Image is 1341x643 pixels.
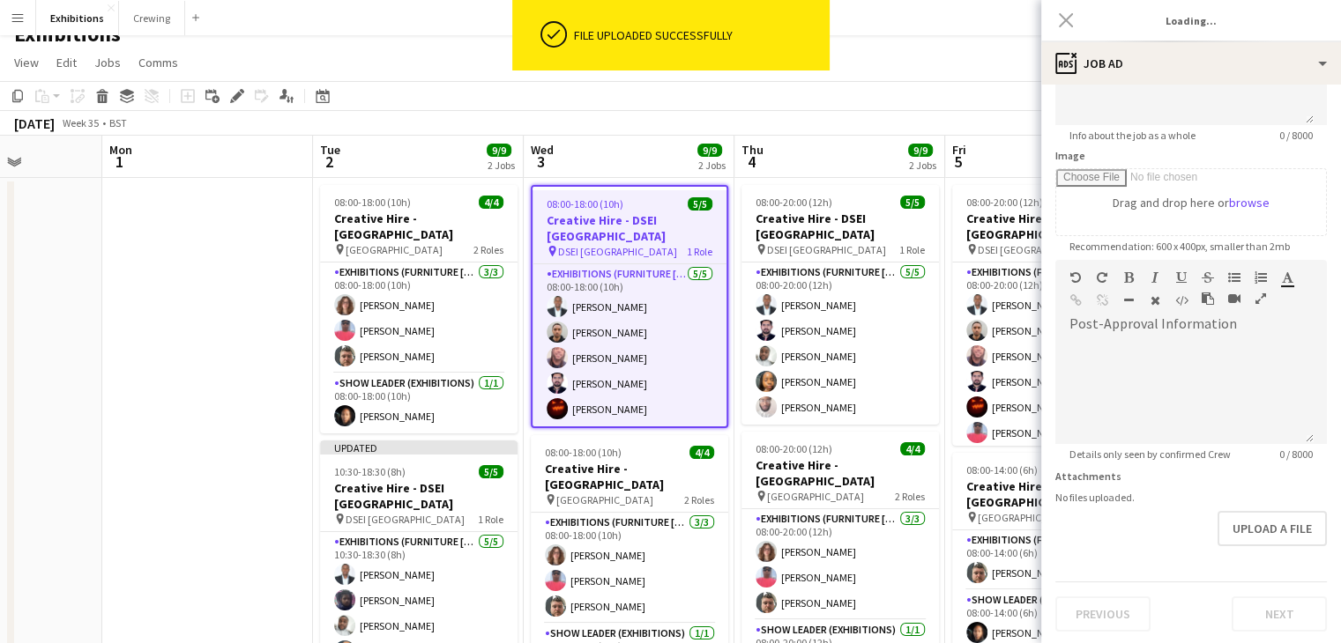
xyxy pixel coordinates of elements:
[698,159,726,172] div: 2 Jobs
[1202,270,1214,285] button: Strikethrough
[952,478,1150,510] h3: Creative Hire - [GEOGRAPHIC_DATA]
[109,116,127,129] div: BST
[966,196,1043,209] span: 08:00-20:00 (12h)
[547,197,623,211] span: 08:00-18:00 (10h)
[1149,293,1161,307] button: Clear Formatting
[689,446,714,459] span: 4/4
[684,493,714,506] span: 2 Roles
[899,243,925,256] span: 1 Role
[56,55,77,70] span: Edit
[1041,9,1341,32] h3: Loading...
[1122,270,1135,285] button: Bold
[767,243,886,256] span: DSEI [GEOGRAPHIC_DATA]
[36,1,119,35] button: Exhibitions
[1265,129,1327,142] span: 0 / 8000
[1228,270,1240,285] button: Unordered List
[14,55,39,70] span: View
[545,446,622,459] span: 08:00-18:00 (10h)
[697,144,722,157] span: 9/9
[952,142,966,158] span: Fri
[1055,240,1304,253] span: Recommendation: 600 x 400px, smaller than 2mb
[741,185,939,425] app-job-card: 08:00-20:00 (12h)5/5Creative Hire - DSEI [GEOGRAPHIC_DATA] DSEI [GEOGRAPHIC_DATA]1 RoleExhibition...
[1055,491,1327,504] div: No files uploaded.
[320,373,518,433] app-card-role: Show Leader (Exhibitions)1/108:00-18:00 (10h)[PERSON_NAME]
[334,465,406,478] span: 10:30-18:30 (8h)
[1069,270,1082,285] button: Undo
[533,264,726,426] app-card-role: Exhibitions (Furniture [PERSON_NAME])5/508:00-18:00 (10h)[PERSON_NAME][PERSON_NAME][PERSON_NAME][...
[741,262,939,425] app-card-role: Exhibitions (Furniture [PERSON_NAME])5/508:00-20:00 (12h)[PERSON_NAME][PERSON_NAME][PERSON_NAME][...
[900,196,925,209] span: 5/5
[756,442,832,455] span: 08:00-20:00 (12h)
[952,185,1150,446] app-job-card: 08:00-20:00 (12h)7/7Creative Hire - DSEI [GEOGRAPHIC_DATA] DSEI [GEOGRAPHIC_DATA]2 RolesExhibitio...
[14,115,55,132] div: [DATE]
[531,185,728,428] app-job-card: 08:00-18:00 (10h)5/5Creative Hire - DSEI [GEOGRAPHIC_DATA] DSEI [GEOGRAPHIC_DATA]1 RoleExhibition...
[978,511,1075,524] span: [GEOGRAPHIC_DATA]
[473,243,503,256] span: 2 Roles
[49,51,84,74] a: Edit
[109,142,132,158] span: Mon
[1055,447,1245,461] span: Details only seen by confirmed Crew
[574,27,823,43] div: File uploaded successfully
[131,51,185,74] a: Comms
[94,55,121,70] span: Jobs
[966,463,1038,477] span: 08:00-14:00 (6h)
[107,152,132,172] span: 1
[1255,292,1267,306] button: Fullscreen
[1281,270,1293,285] button: Text Color
[1255,270,1267,285] button: Ordered List
[1265,447,1327,461] span: 0 / 8000
[528,152,554,172] span: 3
[895,490,925,503] span: 2 Roles
[1228,292,1240,306] button: Insert video
[756,196,832,209] span: 08:00-20:00 (12h)
[119,1,185,35] button: Crewing
[952,211,1150,242] h3: Creative Hire - DSEI [GEOGRAPHIC_DATA]
[687,245,712,258] span: 1 Role
[741,509,939,620] app-card-role: Exhibitions (Furniture [PERSON_NAME])3/308:00-20:00 (12h)[PERSON_NAME][PERSON_NAME][PERSON_NAME]
[1055,129,1210,142] span: Info about the job as a whole
[1149,270,1161,285] button: Italic
[739,152,764,172] span: 4
[909,159,936,172] div: 2 Jobs
[479,196,503,209] span: 4/4
[1175,293,1188,307] button: HTML Code
[7,51,46,74] a: View
[952,530,1150,590] app-card-role: Exhibitions (Furniture [PERSON_NAME])1/108:00-14:00 (6h)[PERSON_NAME]
[558,245,677,258] span: DSEI [GEOGRAPHIC_DATA]
[767,490,864,503] span: [GEOGRAPHIC_DATA]
[533,212,726,244] h3: Creative Hire - DSEI [GEOGRAPHIC_DATA]
[320,480,518,512] h3: Creative Hire - DSEI [GEOGRAPHIC_DATA]
[334,196,411,209] span: 08:00-18:00 (10h)
[87,51,128,74] a: Jobs
[346,513,465,526] span: DSEI [GEOGRAPHIC_DATA]
[320,440,518,455] div: Updated
[741,142,764,158] span: Thu
[346,243,443,256] span: [GEOGRAPHIC_DATA]
[1202,292,1214,306] button: Paste as plain text
[952,262,1150,450] app-card-role: Exhibitions (Furniture [PERSON_NAME])6/608:00-20:00 (12h)[PERSON_NAME][PERSON_NAME][PERSON_NAME][...
[58,116,102,129] span: Week 35
[138,55,178,70] span: Comms
[556,493,653,506] span: [GEOGRAPHIC_DATA]
[479,465,503,478] span: 5/5
[320,262,518,373] app-card-role: Exhibitions (Furniture [PERSON_NAME])3/308:00-18:00 (10h)[PERSON_NAME][PERSON_NAME][PERSON_NAME]
[1122,293,1135,307] button: Horizontal Line
[1218,511,1327,546] button: Upload a file
[488,159,515,172] div: 2 Jobs
[1041,42,1341,85] div: Job Ad
[317,152,340,172] span: 2
[320,185,518,433] app-job-card: 08:00-18:00 (10h)4/4Creative Hire - [GEOGRAPHIC_DATA] [GEOGRAPHIC_DATA]2 RolesExhibitions (Furnit...
[908,144,933,157] span: 9/9
[900,442,925,455] span: 4/4
[1175,270,1188,285] button: Underline
[478,513,503,526] span: 1 Role
[1055,469,1121,483] label: Attachments
[950,152,966,172] span: 5
[320,142,340,158] span: Tue
[487,144,511,157] span: 9/9
[1096,270,1108,285] button: Redo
